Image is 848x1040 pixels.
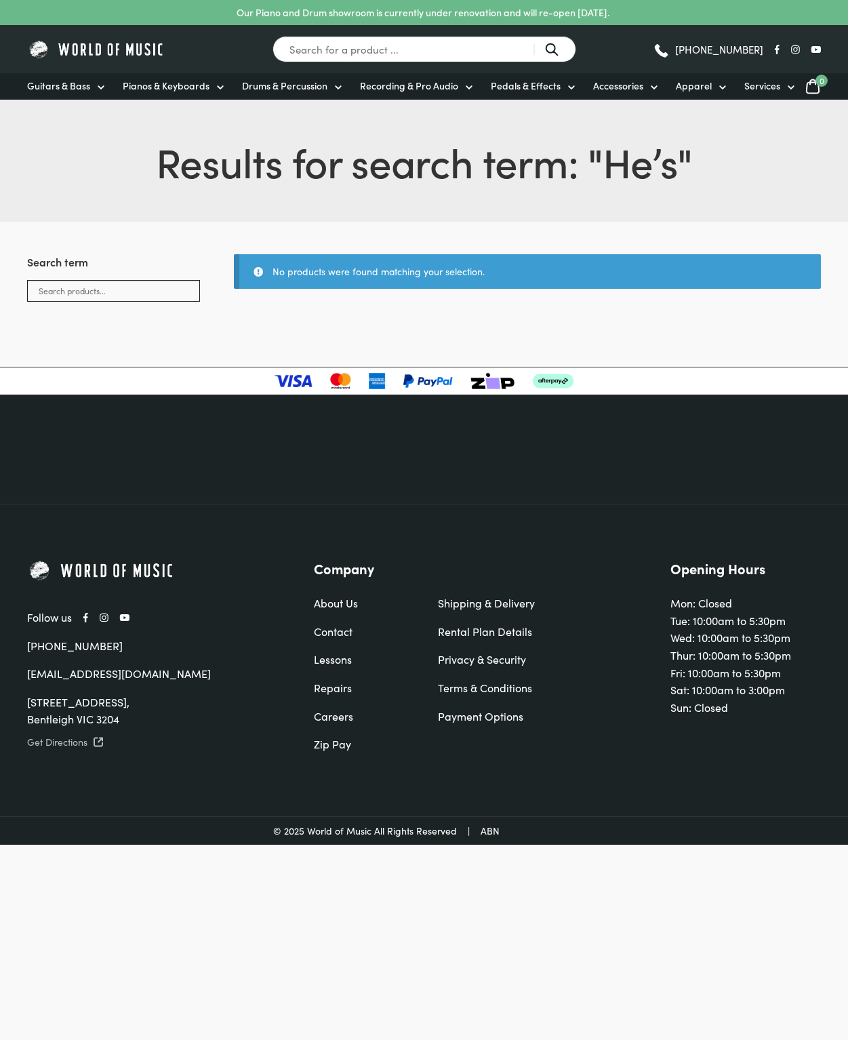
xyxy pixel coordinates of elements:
[27,280,200,302] input: Search products...
[744,79,780,93] span: Services
[360,79,458,93] span: Recording & Pro Audio
[27,559,176,582] img: World of Music
[314,708,411,725] a: Careers
[234,254,821,289] div: No products were found matching your selection.
[675,44,763,54] span: [PHONE_NUMBER]
[314,623,411,641] a: Contact
[670,559,821,578] h3: Opening Hours
[27,132,821,189] h1: Results for search term: " "
[27,79,90,93] span: Guitars & Bass
[27,694,274,728] div: [STREET_ADDRESS], Bentleigh VIC 3204
[603,132,677,189] span: He’s
[491,79,561,93] span: Pedals & Effects
[123,79,209,93] span: Pianos & Keyboards
[27,39,166,60] img: World of Music
[438,708,535,725] a: Payment Options
[438,595,535,612] a: Shipping & Delivery
[314,651,411,668] a: Lessons
[242,79,327,93] span: Drums & Percussion
[593,79,643,93] span: Accessories
[27,666,211,681] a: [EMAIL_ADDRESS][DOMAIN_NAME]
[468,822,470,840] span: |
[438,651,535,668] a: Privacy & Security
[438,679,535,697] a: Terms & Conditions
[653,39,763,60] a: [PHONE_NUMBER]
[438,623,535,641] a: Rental Plan Details
[314,736,411,753] a: Zip Pay
[237,5,609,20] p: Our Piano and Drum showroom is currently under renovation and will re-open [DATE].
[314,595,411,612] a: About Us
[273,822,457,840] span: © 2025 World of Music All Rights Reserved
[676,79,712,93] span: Apparel
[27,638,123,653] a: [PHONE_NUMBER]
[27,254,200,280] h3: Search term
[481,822,564,840] span: ABN
[27,609,274,626] div: Follow us
[314,679,411,697] a: Repairs
[27,734,274,751] a: Get Directions
[670,559,821,716] div: Mon: Closed Tue: 10:00am to 5:30pm Wed: 10:00am to 5:30pm Thur: 10:00am to 5:30pm Fri: 10:00am to...
[500,824,564,837] a: 43 653 601 660
[651,891,848,1040] iframe: Chat with our support team
[314,559,535,578] h3: Company
[275,373,573,389] img: payment-logos-updated
[815,75,828,87] span: 0
[272,36,576,62] input: Search for a product ...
